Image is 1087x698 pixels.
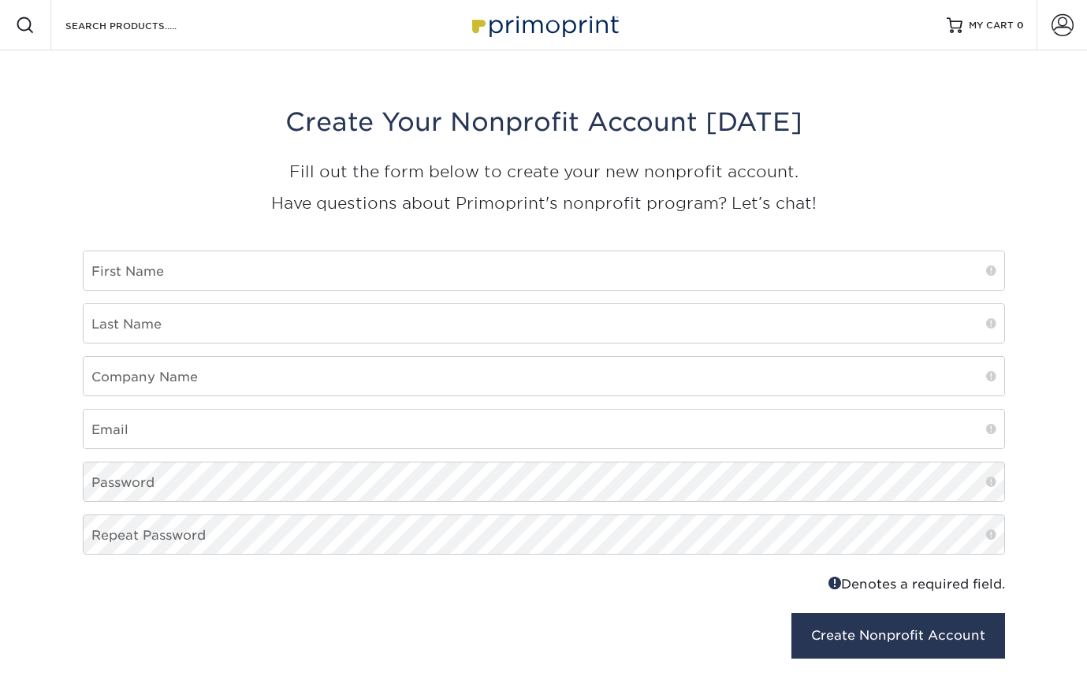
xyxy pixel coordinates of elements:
span: 0 [1017,20,1024,31]
p: Fill out the form below to create your new nonprofit account. Have questions about Primoprint's n... [83,156,1005,219]
button: Create Nonprofit Account [791,613,1005,659]
input: SEARCH PRODUCTS..... [64,16,218,35]
img: Primoprint [465,8,623,42]
div: Denotes a required field. [556,574,1005,594]
h3: Create Your Nonprofit Account [DATE] [83,107,1005,137]
span: MY CART [969,19,1014,32]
